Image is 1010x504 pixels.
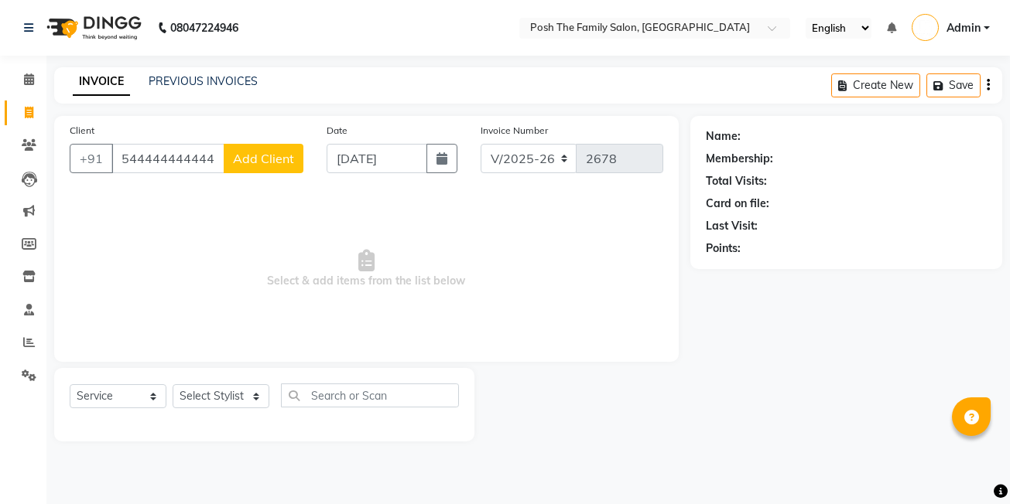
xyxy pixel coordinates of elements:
img: logo [39,6,146,49]
div: Card on file: [706,196,769,212]
div: Last Visit: [706,218,758,234]
input: Search or Scan [281,383,459,407]
div: Points: [706,240,741,257]
button: Add Client [224,144,303,173]
a: INVOICE [73,68,130,96]
iframe: chat widget [945,442,995,489]
div: Total Visits: [706,173,767,189]
div: Membership: [706,151,773,167]
div: Name: [706,128,741,145]
label: Client [70,124,94,138]
b: 08047224946 [170,6,238,49]
label: Invoice Number [481,124,548,138]
span: Add Client [233,151,294,166]
span: Select & add items from the list below [70,192,663,346]
button: Create New [831,73,920,97]
button: +91 [70,144,113,173]
a: PREVIOUS INVOICES [149,74,258,88]
label: Date [327,124,348,138]
input: Search by Name/Mobile/Email/Code [111,144,224,173]
img: Admin [912,14,939,41]
button: Save [926,73,981,97]
span: Admin [947,20,981,36]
